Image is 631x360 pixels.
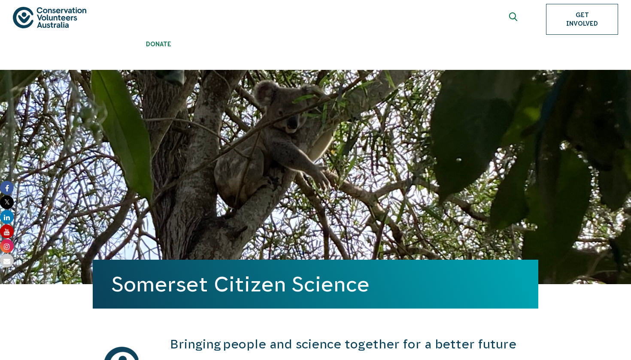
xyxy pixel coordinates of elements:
[546,4,618,35] a: Get Involved
[170,337,516,351] span: Bringing people and science together for a better future
[509,12,520,26] span: Expand search box
[124,41,193,48] span: Donate
[13,7,86,28] img: logo.svg
[504,9,525,30] button: Expand search box Close search box
[112,273,519,296] h1: Somerset Citizen Science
